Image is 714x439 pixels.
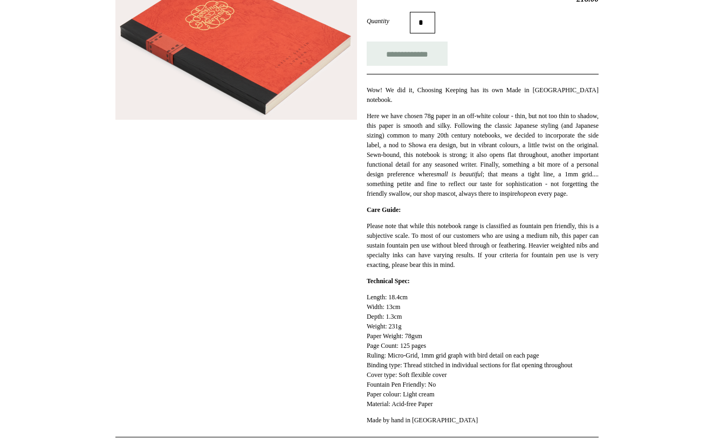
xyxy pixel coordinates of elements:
[367,221,599,270] p: Please note that while this notebook range is classified as fountain pen friendly, this is a subj...
[517,190,530,197] em: hope
[367,206,401,214] strong: Care Guide:
[367,415,599,425] p: Made by hand in [GEOGRAPHIC_DATA]
[367,111,599,198] p: Here we have chosen 78g paper in an off-white colour - thin, but not too thin to shadow, this pap...
[434,170,483,178] em: small is beautiful
[367,16,410,26] label: Quantity
[367,292,599,409] p: Length: 18.4cm Width: 13cm Depth: 1.3cm Weight: 231g Paper Weight: 78gsm Page Count: 125 pages Ru...
[367,85,599,105] p: Wow! We did it, Choosing Keeping has its own Made in [GEOGRAPHIC_DATA] notebook.
[367,277,410,285] strong: Technical Spec:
